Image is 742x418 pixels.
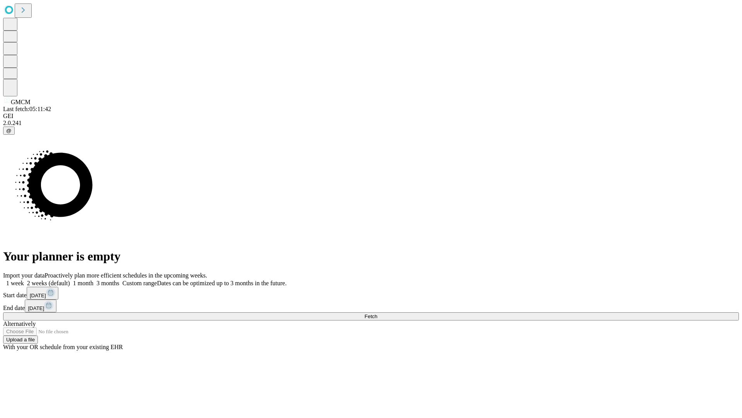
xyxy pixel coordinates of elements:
[3,106,51,112] span: Last fetch: 05:11:42
[28,305,44,311] span: [DATE]
[97,280,119,286] span: 3 months
[364,313,377,319] span: Fetch
[3,127,15,135] button: @
[3,249,739,264] h1: Your planner is empty
[157,280,286,286] span: Dates can be optimized up to 3 months in the future.
[123,280,157,286] span: Custom range
[6,280,24,286] span: 1 week
[3,336,38,344] button: Upload a file
[3,272,45,279] span: Import your data
[6,128,12,134] span: @
[45,272,207,279] span: Proactively plan more efficient schedules in the upcoming weeks.
[11,99,31,105] span: GMCM
[27,280,70,286] span: 2 weeks (default)
[3,287,739,300] div: Start date
[3,320,36,327] span: Alternatively
[3,300,739,312] div: End date
[3,344,123,350] span: With your OR schedule from your existing EHR
[3,113,739,120] div: GEI
[25,300,56,312] button: [DATE]
[30,293,46,298] span: [DATE]
[73,280,94,286] span: 1 month
[3,312,739,320] button: Fetch
[3,120,739,127] div: 2.0.241
[27,287,58,300] button: [DATE]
